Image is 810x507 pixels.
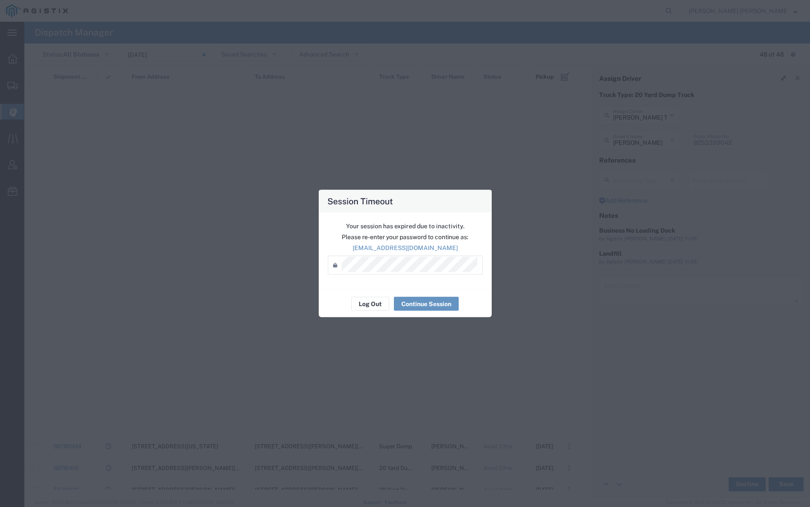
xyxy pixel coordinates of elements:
[351,297,389,311] button: Log Out
[394,297,459,311] button: Continue Session
[328,222,483,231] p: Your session has expired due to inactivity.
[327,195,393,207] h4: Session Timeout
[328,233,483,242] p: Please re-enter your password to continue as:
[328,243,483,253] p: [EMAIL_ADDRESS][DOMAIN_NAME]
